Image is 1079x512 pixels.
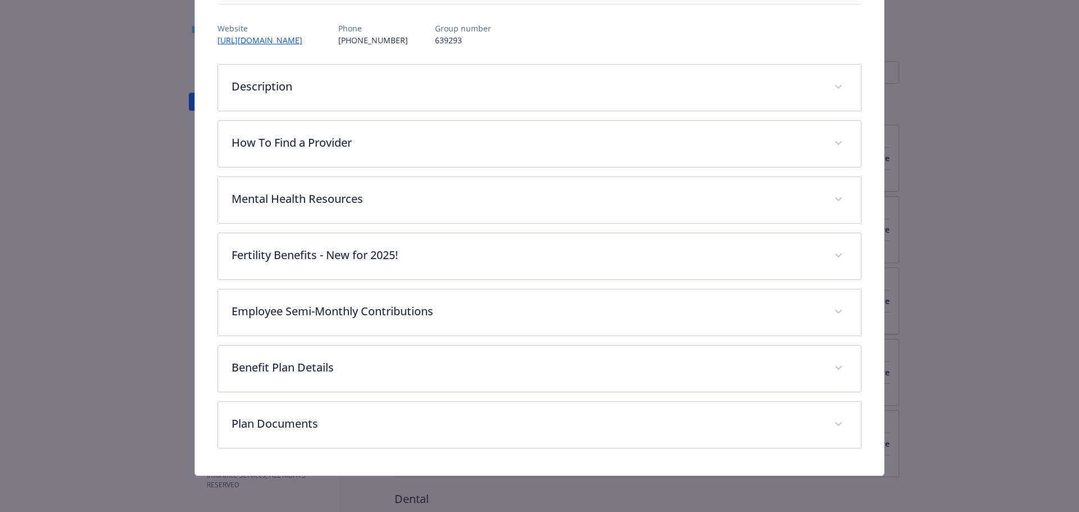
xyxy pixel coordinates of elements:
p: Benefit Plan Details [232,359,821,376]
p: Group number [435,22,491,34]
div: Employee Semi-Monthly Contributions [218,289,862,336]
p: Description [232,78,821,95]
div: Benefit Plan Details [218,346,862,392]
p: Plan Documents [232,415,821,432]
div: How To Find a Provider [218,121,862,167]
p: [PHONE_NUMBER] [338,34,408,46]
div: Fertility Benefits - New for 2025! [218,233,862,279]
p: Employee Semi-Monthly Contributions [232,303,821,320]
p: Mental Health Resources [232,191,821,207]
p: 639293 [435,34,491,46]
p: How To Find a Provider [232,134,821,151]
div: Mental Health Resources [218,177,862,223]
p: Fertility Benefits - New for 2025! [232,247,821,264]
p: Phone [338,22,408,34]
div: Description [218,65,862,111]
a: [URL][DOMAIN_NAME] [217,35,311,46]
p: Website [217,22,311,34]
div: Plan Documents [218,402,862,448]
